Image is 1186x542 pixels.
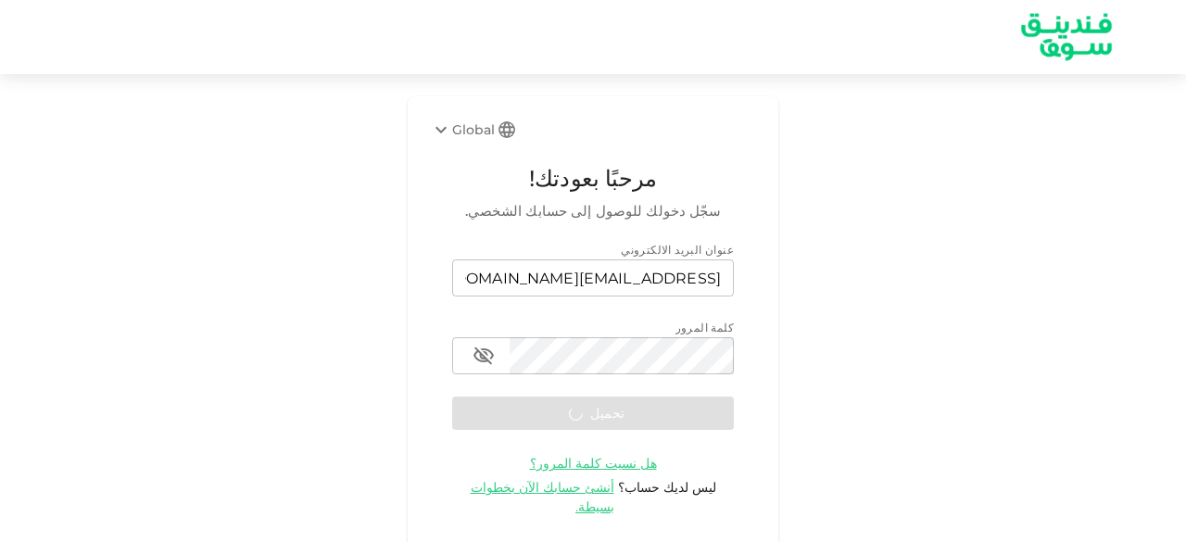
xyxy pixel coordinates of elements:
[452,161,734,196] span: مرحبًا بعودتك!
[1012,1,1121,72] a: logo
[471,479,615,515] span: أنشئ حسابك الآن بخطوات بسيطة.
[618,479,716,496] span: ليس لديك حساب؟
[675,321,734,334] span: كلمة المرور
[621,243,734,257] span: عنوان البريد الالكتروني
[430,119,495,141] div: Global
[997,1,1136,72] img: logo
[510,337,734,374] input: password
[452,200,734,222] span: سجّل دخولك للوصول إلى حسابك الشخصي.
[452,259,734,296] input: email
[530,455,657,472] span: هل نسيت كلمة المرور؟
[530,454,657,472] a: هل نسيت كلمة المرور؟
